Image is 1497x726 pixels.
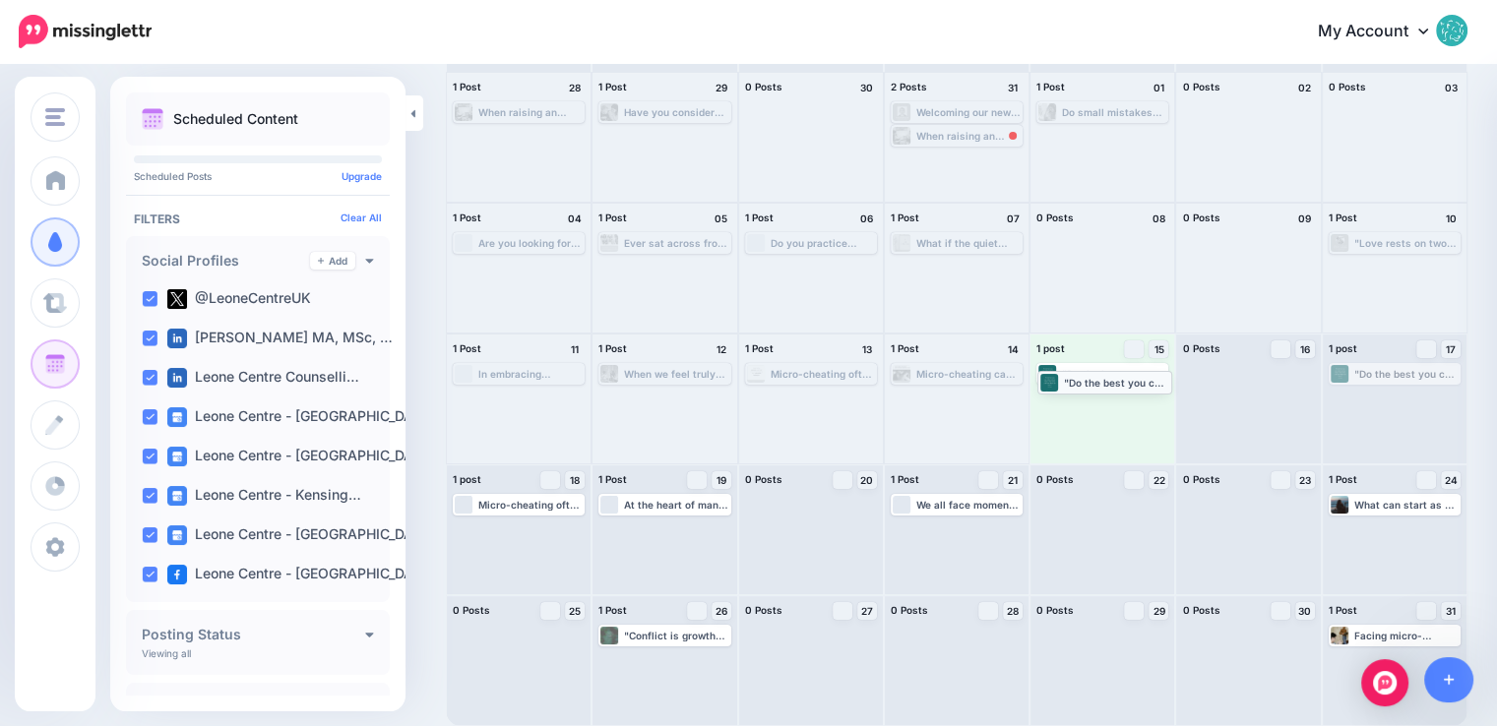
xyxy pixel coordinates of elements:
h4: 28 [565,79,585,96]
h4: 09 [1295,210,1315,227]
a: 31 [1441,602,1461,620]
span: 1 Post [453,342,481,354]
span: 29 [1153,606,1164,616]
a: 28 [1003,602,1023,620]
span: 0 Posts [745,604,782,616]
h4: 08 [1149,210,1168,227]
h4: 31 [1003,79,1023,96]
h4: 30 [857,79,877,96]
span: 1 Post [598,342,627,354]
div: What if the quiet voice whispering “you’re not enough” wasn’t a flaw in your character, but a ref... [916,237,1021,249]
span: 1 Post [598,81,627,92]
div: Do you practice active listening during conversations? To truly listen is to say without words: “... [771,237,875,249]
span: 1 Post [1329,473,1357,485]
span: 30 [1298,606,1311,616]
div: Do small mistakes sometimes feel like personal failures? You're not alone. Read our blog to learn... [1062,106,1166,118]
span: 1 Post [745,342,774,354]
label: Leone Centre - [GEOGRAPHIC_DATA]… [167,565,448,584]
label: Leone Centre - [GEOGRAPHIC_DATA]… [167,525,448,545]
div: "Do the best you can until you know better. Then when you know better, do better." - [PERSON_NAME... [1064,377,1169,389]
p: Viewing all [142,647,191,659]
div: When raising an autistic child, the focus often shifts entirely to care and survival—leaving the ... [478,106,583,118]
span: 1 Post [1329,604,1357,616]
a: 20 [857,471,877,489]
span: 0 Posts [891,604,928,616]
span: 1 Post [453,212,481,223]
div: Micro-cheating can create tension, confusion, and emotional pain, especially if trust has already... [916,368,1021,380]
span: 22 [1153,475,1164,485]
div: "Do the best you can until you know better. Then when you know better, do better." - [PERSON_NAME... [1354,368,1459,380]
div: "Do the best you can until you know better. Then when you know better, do better." - [PERSON_NAME... [1062,368,1166,380]
div: In embracing traditional and modern values, parenting [DATE] can become: "A living dialogue betwe... [478,368,583,380]
img: google_business-square.png [167,447,187,466]
h4: Posting Status [142,628,365,641]
span: 1 post [1036,342,1065,354]
div: "Conflict is growth trying to happen." - [PERSON_NAME] Do you agree? Let's discuss... #Therapy #R... [624,630,728,641]
img: facebook-square.png [167,565,187,584]
img: linkedin-square.png [167,329,187,348]
span: 2 Posts [891,81,927,92]
h4: 06 [857,210,877,227]
label: @LeoneCentreUK [167,289,311,309]
span: 1 Post [1036,81,1065,92]
span: 1 Post [891,473,919,485]
div: Welcoming our new therapist, [GEOGRAPHIC_DATA], to the Leone Centre Team! Rasa is an experienced ... [916,106,1021,118]
p: Scheduled Content [173,112,298,126]
a: 24 [1441,471,1461,489]
img: menu.png [45,108,65,126]
span: 27 [861,606,873,616]
div: Facing micro-cheating, whether you've experienced it or been involved in it, can feel emotionally... [1354,630,1459,641]
span: 0 Posts [1036,604,1074,616]
h4: 12 [712,340,731,358]
label: Leone Centre - [GEOGRAPHIC_DATA]… [167,447,448,466]
img: twitter-square.png [167,289,187,309]
div: Micro-cheating often exists in the grey areas of secrecy, intent, and emotional disconnection. "O... [478,499,583,511]
span: 19 [717,475,726,485]
label: [PERSON_NAME] MA, MSc, … [167,329,393,348]
span: 1 Post [598,604,627,616]
div: Have you considered the difference between hearing and listening? Hearing happens automatically, ... [624,106,728,118]
h4: 29 [712,79,731,96]
span: 0 Posts [1182,342,1219,354]
span: 1 post [1329,342,1357,354]
span: 1 Post [891,342,919,354]
div: At the heart of many family conflicts lies a clash between cultural heritage and modern values, b... [624,499,728,511]
img: google_business-square.png [167,407,187,427]
h4: 02 [1295,79,1315,96]
span: 0 Posts [1329,81,1366,92]
span: 28 [1007,606,1019,616]
span: 15 [1154,344,1163,354]
span: 26 [716,606,727,616]
span: 24 [1444,475,1457,485]
span: 18 [570,475,580,485]
img: google_business-square.png [167,525,187,545]
span: 1 Post [598,212,627,223]
div: Micro-cheating often exists in the grey areas of secrecy, intent, and emotional disconnection. "O... [771,368,875,380]
h4: Filters [134,212,382,226]
img: google_business-square.png [167,486,187,506]
img: calendar.png [142,108,163,130]
span: 23 [1299,475,1311,485]
span: 1 post [453,473,481,485]
div: We all face moments when life feels overwhelming, relationships feel strained, or we just don’t f... [916,499,1021,511]
h4: 14 [1003,340,1023,358]
span: 0 Posts [1182,81,1219,92]
a: 18 [565,471,585,489]
span: 0 Posts [745,81,782,92]
span: 0 Posts [453,604,490,616]
a: My Account [1298,8,1467,56]
div: What can start as a small, seemingly meaningless behaviour—an online conversation, a flirtation, ... [1354,499,1459,511]
a: 19 [712,471,731,489]
h4: 10 [1441,210,1461,227]
span: 20 [860,475,873,485]
span: 0 Posts [1182,604,1219,616]
span: 1 Post [745,212,774,223]
a: Clear All [341,212,382,223]
span: 0 Posts [1182,473,1219,485]
p: Scheduled Posts [134,171,382,181]
a: 26 [712,602,731,620]
h4: 04 [565,210,585,227]
span: 0 Posts [1036,473,1074,485]
label: Leone Centre - [GEOGRAPHIC_DATA] … [167,407,452,427]
h4: 13 [857,340,877,358]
